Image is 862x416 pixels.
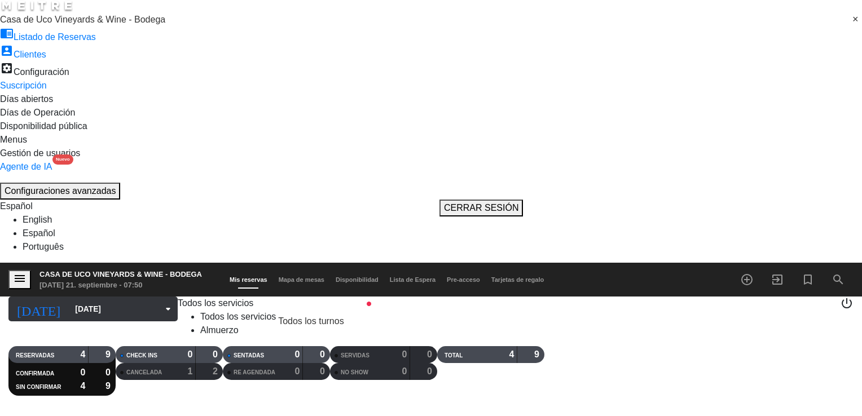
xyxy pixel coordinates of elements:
span: CONFIRMADA [16,370,54,377]
button: CERRAR SESIÓN [439,200,523,216]
span: SIN CONFIRMAR [16,384,61,390]
span: NO SHOW [341,369,368,375]
span: Tarjetas de regalo [486,276,549,283]
span: TOTAL [445,352,463,359]
strong: 4 [80,349,85,359]
strong: 0 [320,366,327,376]
span: Mis reservas [224,276,273,283]
strong: 4 [80,381,85,391]
strong: 9 [105,381,113,391]
i: turned_in_not [801,273,815,286]
i: search [832,273,845,286]
i: [DATE] [8,296,69,321]
strong: 0 [213,349,220,359]
i: menu [13,272,27,285]
span: CHECK INS [126,352,157,359]
a: Todos los servicios [200,312,276,321]
strong: 1 [187,366,192,376]
strong: 0 [427,349,434,359]
div: Casa de Uco Vineyards & Wine - Bodega [39,269,202,280]
span: RESERVADAS [16,352,55,359]
strong: 0 [294,366,300,376]
span: SERVIDAS [341,352,370,359]
span: CANCELADA [126,369,162,375]
i: filter_list [443,365,456,378]
a: English [23,215,52,224]
strong: 0 [402,349,407,359]
i: add_circle_outline [740,273,754,286]
span: Disponibilidad [330,276,384,283]
button: menu [8,270,31,290]
strong: 0 [320,349,327,359]
span: Clear all [852,13,862,26]
span: RE AGENDADA [234,369,275,375]
span: Lista de Espera [384,276,441,283]
a: Almuerzo [200,325,239,335]
a: Español [23,228,55,238]
span: pending_actions [353,315,367,328]
i: arrow_drop_down [161,302,175,316]
span: SENTADAS [234,352,264,359]
strong: 0 [80,368,85,377]
strong: 9 [105,349,113,359]
strong: 2 [213,366,220,376]
strong: 4 [509,349,514,359]
div: [DATE] 21. septiembre - 07:50 [39,280,202,291]
i: exit_to_app [771,273,784,286]
span: print [822,301,835,315]
div: LOG OUT [840,296,854,346]
span: fiber_manual_record [366,300,372,307]
strong: 9 [534,349,542,359]
strong: 0 [402,366,407,376]
div: Nuevo [52,154,73,165]
a: Português [23,242,64,251]
input: Filtrar por nombre... [456,366,544,377]
span: Mapa de mesas [273,276,330,283]
span: Pre-acceso [441,276,486,283]
strong: 0 [294,349,300,359]
strong: 0 [187,349,192,359]
i: power_settings_new [840,296,854,310]
strong: 0 [427,366,434,376]
span: Todos los servicios [178,298,253,308]
strong: 0 [105,368,113,377]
